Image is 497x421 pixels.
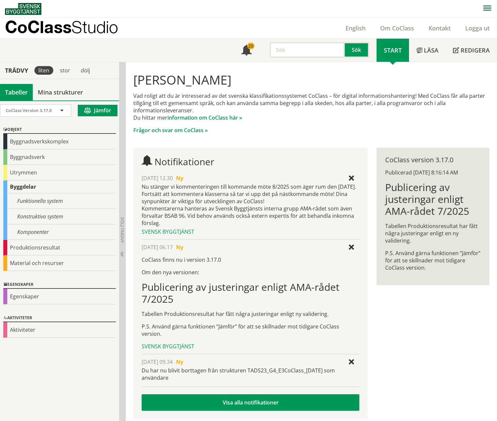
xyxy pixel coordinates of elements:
div: Konstruktiva system [3,209,116,224]
div: Du har nu blivit borttagen från strukturen TADS23_G4_E3CoClass_[DATE] som användare [142,367,359,381]
div: Nu stänger vi kommenteringen till kommande möte 8/2025 som äger rum den [DATE]. Fortsätt att komm... [142,183,359,227]
div: Material och resurser [3,255,116,271]
a: Visa alla notifikationer [142,394,359,411]
div: stor [56,66,74,75]
div: Svensk Byggtjänst [142,343,359,350]
div: CoClass version 3.17.0 [385,156,480,164]
a: English [338,24,373,32]
div: Publicerad [DATE] 8:16:14 AM [385,169,480,176]
div: liten [34,66,53,75]
div: 20 [247,43,254,49]
div: Trädvy [1,67,32,74]
span: Studio [71,17,118,37]
div: Egenskaper [3,289,116,304]
h1: Publicering av justeringar enligt AMA-rådet 7/2025 [385,181,480,217]
span: Läsa [424,46,438,54]
a: Om CoClass [373,24,421,32]
div: Komponenter [3,224,116,240]
span: Start [384,46,402,54]
div: Byggdelar [3,180,116,193]
button: Jämför [78,105,117,116]
p: Tabellen Produktionsresultat har fått några justeringar enligt ny validering. [142,310,359,318]
p: Vad roligt att du är intresserad av det svenska klassifikationssystemet CoClass – för digital inf... [133,92,489,121]
a: information om CoClass här » [167,114,242,121]
a: Kontakt [421,24,458,32]
a: CoClassStudio [5,18,132,38]
div: Svensk Byggtjänst [142,228,359,235]
p: Om den nya versionen: [142,269,359,276]
input: Sök [270,42,345,58]
div: Utrymmen [3,165,116,180]
div: Aktiviteter [3,322,116,338]
a: Redigera [446,39,497,62]
span: Ny [176,174,183,182]
button: Sök [345,42,369,58]
span: Redigera [461,46,490,54]
h1: [PERSON_NAME] [133,72,489,87]
a: Läsa [409,39,446,62]
p: Tabellen Produktionsresultat har fått några justeringar enligt en ny validering. [385,222,480,244]
div: Byggnadsverkskomplex [3,134,116,149]
div: Produktionsresultat [3,240,116,255]
span: Ny [176,358,183,365]
h1: Publicering av justeringar enligt AMA-rådet 7/2025 [142,281,359,305]
span: Notifikationer [155,155,214,168]
span: Dölj trädvy [119,217,125,243]
p: CoClass [5,23,118,31]
span: [DATE] 06.17 [142,244,173,251]
a: Start [377,39,409,62]
div: Byggnadsverk [3,149,116,165]
div: Objekt [3,126,116,134]
p: P.S. Använd gärna funktionen ”Jämför” för att se skillnader mot tidigare CoClass version. [385,249,480,271]
img: Svensk Byggtjänst [5,3,41,15]
div: Funktionella system [3,193,116,209]
a: Logga ut [458,24,497,32]
span: [DATE] 12.30 [142,174,173,182]
p: P.S. Använd gärna funktionen ”Jämför” för att se skillnader mot tidigare CoClass version. [142,323,359,337]
p: CoClass finns nu i version 3.17.0 [142,256,359,263]
div: dölj [77,66,94,75]
span: CoClass Version 3.17.0 [6,107,52,113]
div: Aktiviteter [3,314,116,322]
a: 20 [234,39,259,62]
a: Frågor och svar om CoClass » [133,127,208,134]
span: Ny [176,244,183,251]
div: Egenskaper [3,281,116,289]
span: Notifikationer [241,46,252,56]
a: Mina strukturer [33,84,88,100]
span: [DATE] 09.34 [142,358,173,365]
